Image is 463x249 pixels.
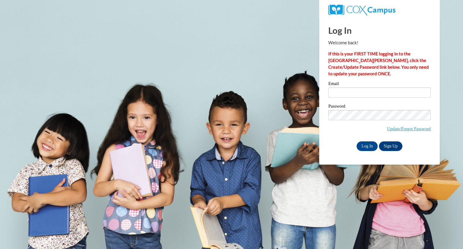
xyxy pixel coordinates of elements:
label: Email [328,81,431,87]
img: COX Campus [328,5,395,15]
p: Welcome back! [328,39,431,46]
h1: Log In [328,24,431,36]
a: Sign Up [379,141,402,151]
label: Password [328,104,431,110]
strong: If this is your FIRST TIME logging in to the [GEOGRAPHIC_DATA][PERSON_NAME], click the Create/Upd... [328,51,429,76]
a: Update/Forgot Password [387,126,431,131]
a: COX Campus [328,7,395,12]
input: Log In [357,141,378,151]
